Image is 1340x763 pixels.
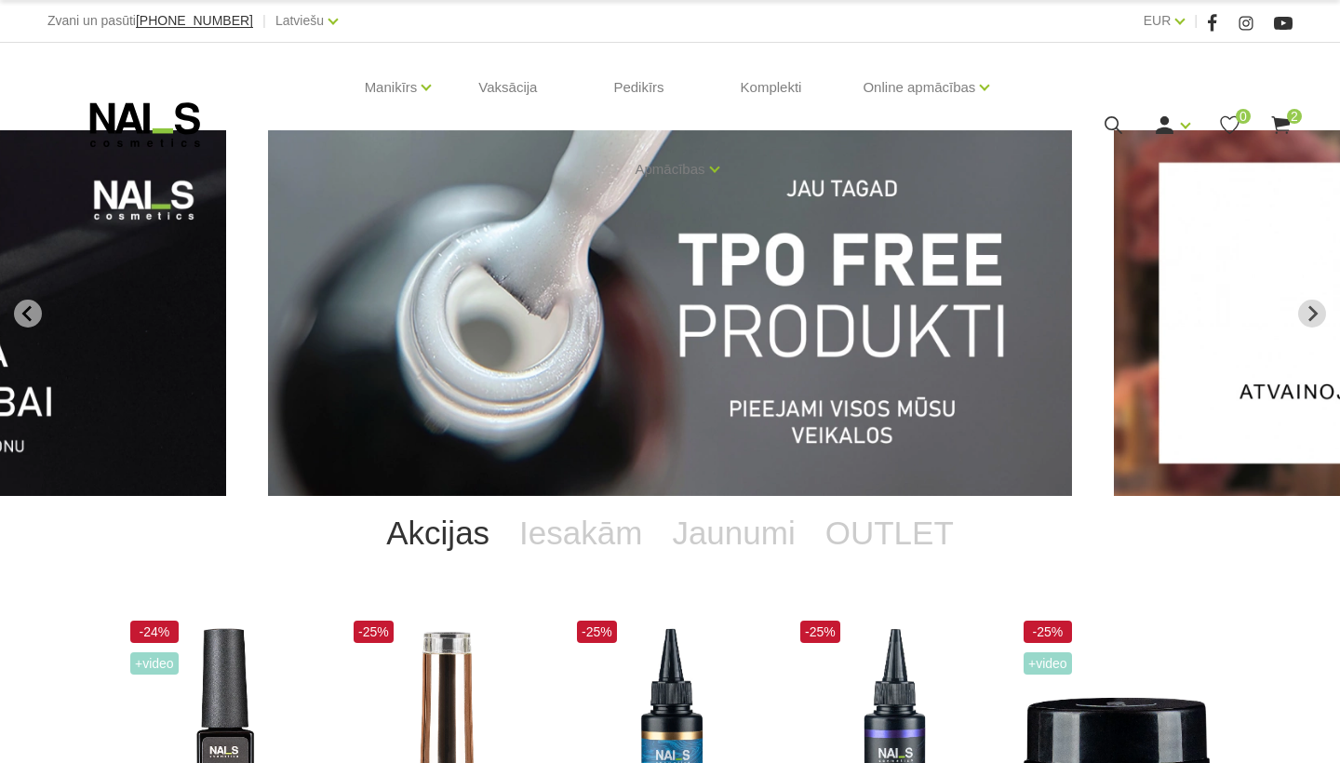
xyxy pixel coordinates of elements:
span: 2 [1287,109,1302,124]
a: EUR [1144,9,1172,32]
span: | [1194,9,1198,33]
a: Apmācības [635,132,704,207]
a: Pedikīrs [598,43,678,132]
button: Next slide [1298,300,1326,328]
a: [PHONE_NUMBER] [136,14,253,28]
span: [PHONE_NUMBER] [136,13,253,28]
span: | [262,9,266,33]
div: Zvani un pasūti [47,9,253,33]
a: Manikīrs [365,50,418,125]
span: -25% [577,621,617,643]
span: -24% [130,621,179,643]
span: -25% [354,621,394,643]
span: +Video [1024,652,1072,675]
a: Vaksācija [463,43,552,132]
a: 0 [1218,114,1241,137]
span: -25% [800,621,840,643]
a: 2 [1269,114,1293,137]
a: OUTLET [811,496,969,570]
a: Iesakām [504,496,657,570]
a: Akcijas [371,496,504,570]
a: Latviešu [275,9,324,32]
a: Komplekti [726,43,817,132]
a: Online apmācības [863,50,975,125]
span: 0 [1236,109,1251,124]
span: +Video [130,652,179,675]
li: 1 of 14 [268,130,1072,496]
a: Jaunumi [657,496,810,570]
span: -25% [1024,621,1072,643]
button: Go to last slide [14,300,42,328]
